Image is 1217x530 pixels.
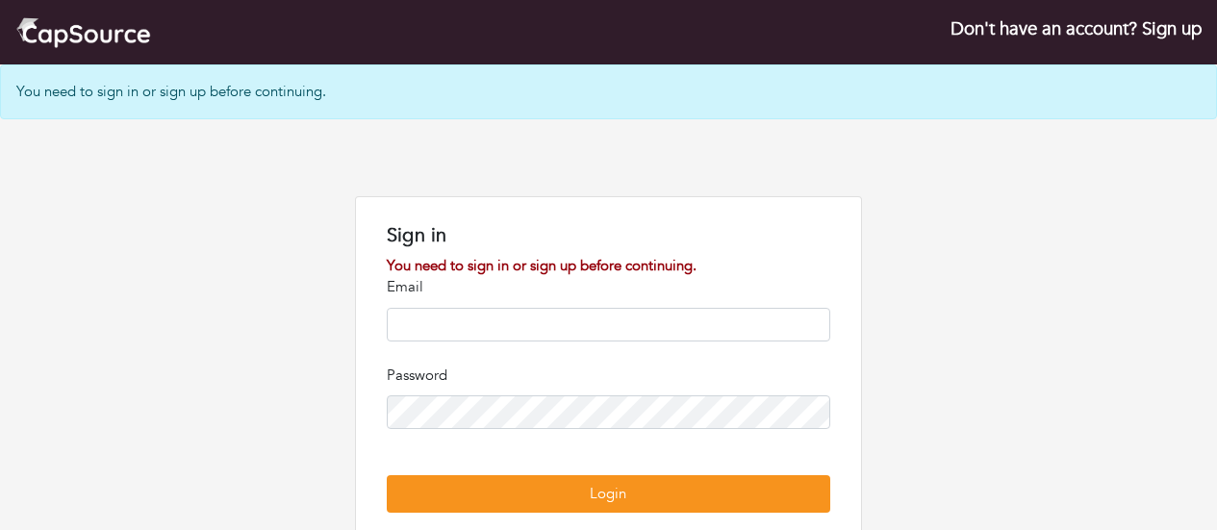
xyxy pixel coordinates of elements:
[387,475,830,513] button: Login
[387,224,830,247] h1: Sign in
[387,276,830,298] p: Email
[15,15,151,49] img: cap_logo.png
[387,255,830,277] div: You need to sign in or sign up before continuing.
[387,365,830,387] p: Password
[951,16,1202,41] a: Don't have an account? Sign up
